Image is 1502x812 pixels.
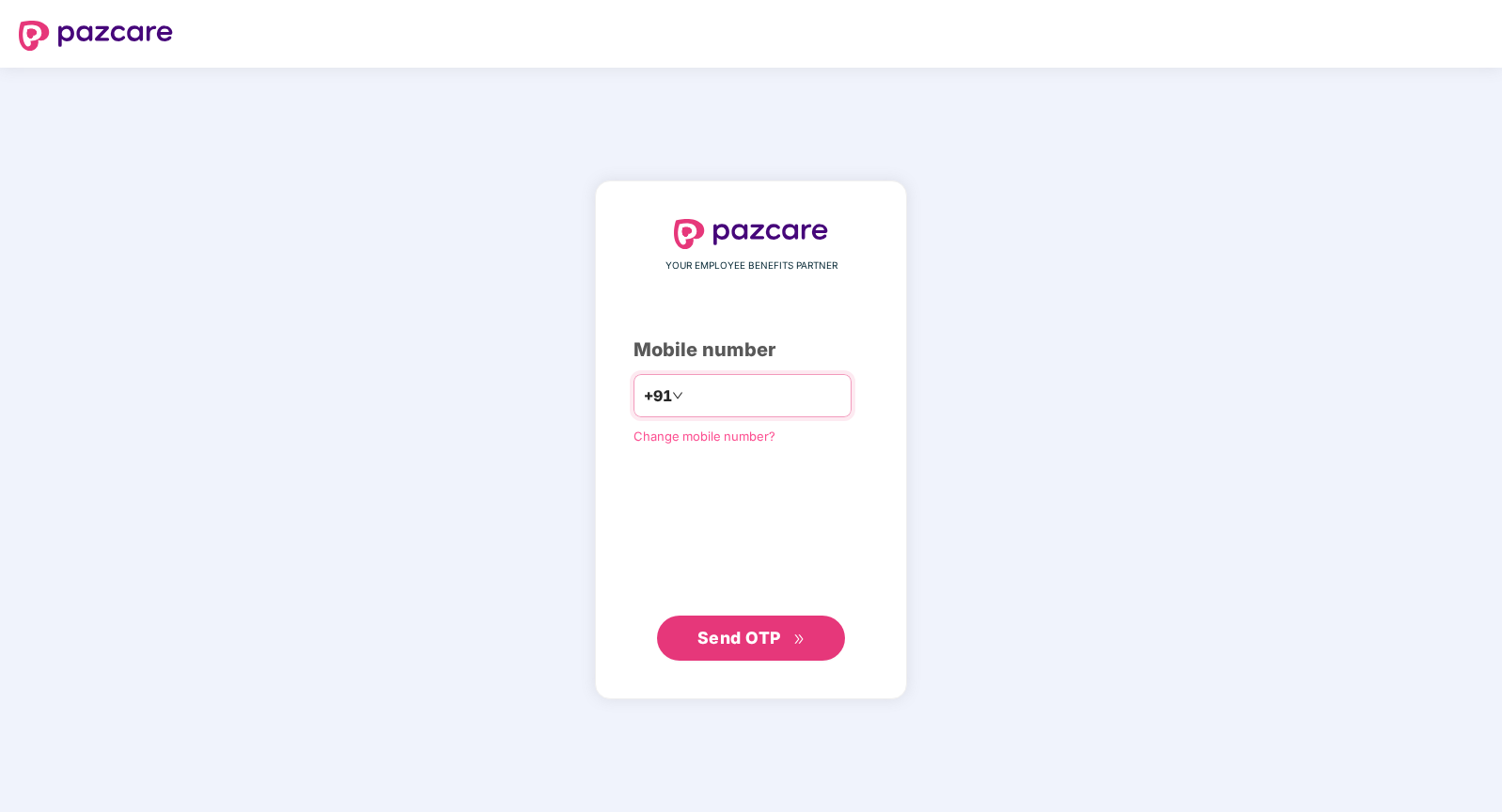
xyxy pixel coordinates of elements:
[697,628,781,648] span: Send OTP
[19,21,173,51] img: logo
[665,258,837,273] span: YOUR EMPLOYEE BENEFITS PARTNER
[657,616,845,661] button: Send OTPdouble-right
[672,390,683,401] span: down
[644,384,672,408] span: +91
[674,219,828,249] img: logo
[793,633,806,646] span: double-right
[634,336,868,365] div: Mobile number
[634,429,775,444] a: Change mobile number?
